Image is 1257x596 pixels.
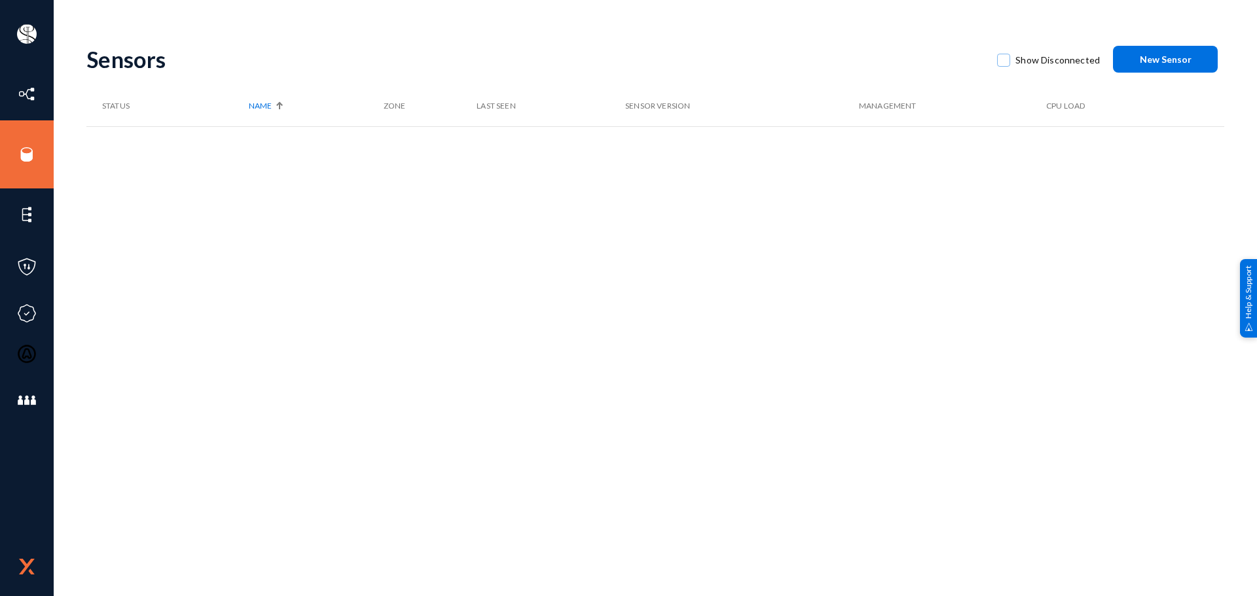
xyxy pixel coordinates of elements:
div: Help & Support [1240,258,1257,337]
img: icon-inventory.svg [17,84,37,104]
th: CPU Load [1046,86,1173,126]
button: New Sensor [1113,46,1218,73]
img: icon-elements.svg [17,205,37,224]
span: Show Disconnected [1015,50,1100,70]
img: ACg8ocIa8OWj5FIzaB8MU-JIbNDt0RWcUDl_eQ0ZyYxN7rWYZ1uJfn9p=s96-c [17,24,37,44]
th: Status [86,86,249,126]
th: Management [859,86,1046,126]
th: Zone [384,86,477,126]
th: Sensor Version [625,86,859,126]
img: help_support.svg [1245,323,1253,331]
div: Name [249,100,377,112]
img: icon-members.svg [17,391,37,410]
img: icon-oauth.svg [17,344,37,364]
span: New Sensor [1140,54,1192,65]
img: icon-sources.svg [17,145,37,164]
img: icon-policies.svg [17,257,37,277]
th: Last Seen [477,86,625,126]
img: icon-compliance.svg [17,304,37,323]
span: Name [249,100,272,112]
div: Sensors [86,46,984,73]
